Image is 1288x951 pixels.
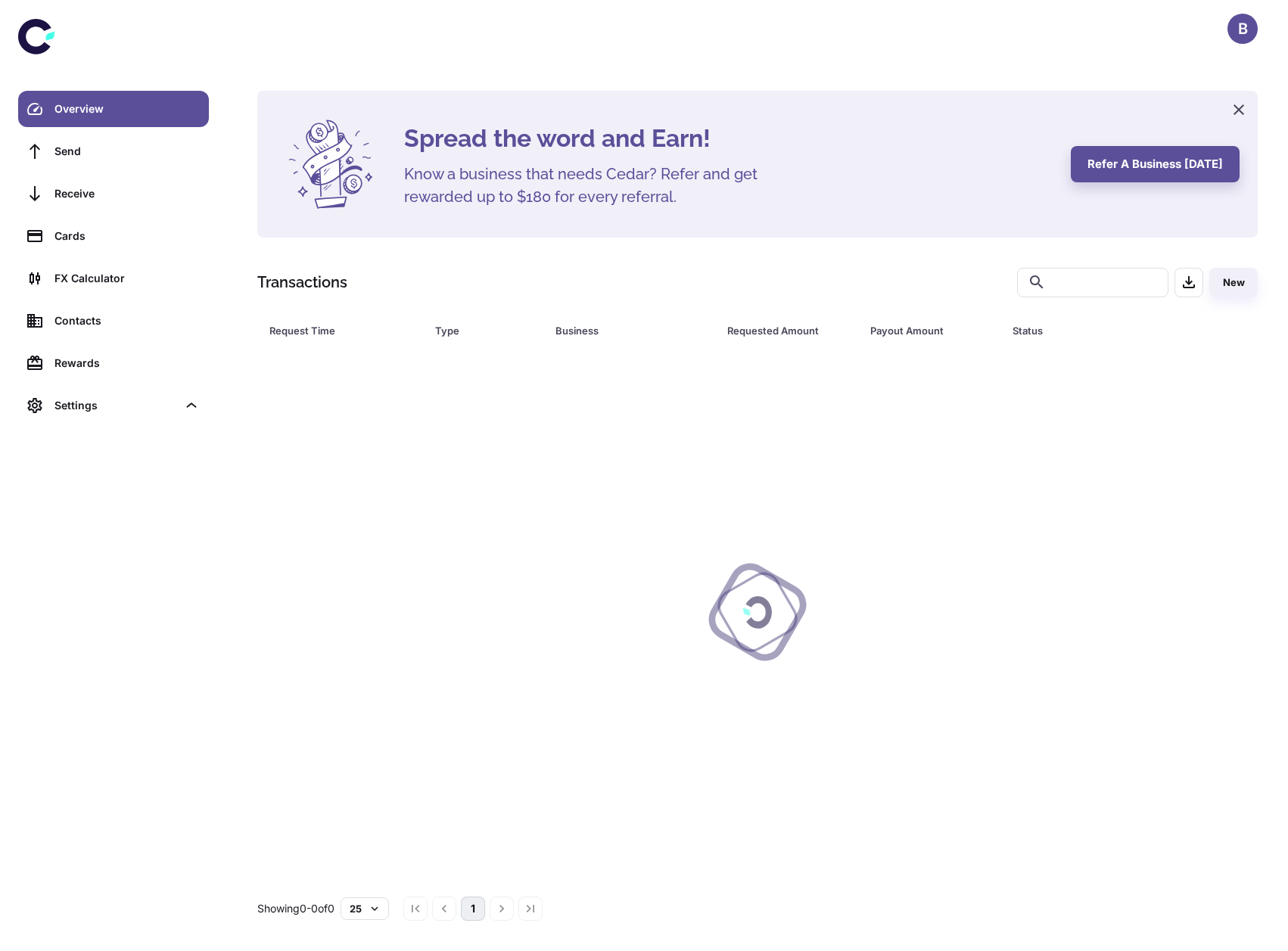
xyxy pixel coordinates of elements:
[257,900,334,917] p: Showing 0-0 of 0
[401,897,545,921] nav: pagination navigation
[1227,14,1258,44] button: B
[54,185,200,202] div: Receive
[1071,146,1240,182] button: Refer a business [DATE]
[18,218,209,254] a: Cards
[18,176,209,212] a: Receive
[727,320,832,341] div: Requested Amount
[18,260,209,297] a: FX Calculator
[435,320,518,341] div: Type
[1013,320,1175,341] div: Status
[18,345,209,381] a: Rewards
[18,387,209,424] div: Settings
[18,91,209,127] a: Overview
[54,355,200,371] div: Rewards
[269,320,397,341] div: Request Time
[54,270,200,287] div: FX Calculator
[404,163,782,208] h5: Know a business that needs Cedar? Refer and get rewarded up to $180 for every referral.
[54,101,200,117] div: Overview
[870,320,995,341] span: Payout Amount
[54,312,200,329] div: Contacts
[257,271,347,294] h1: Transactions
[435,320,537,341] span: Type
[18,303,209,339] a: Contacts
[341,897,389,920] button: 25
[269,320,417,341] span: Request Time
[18,133,209,169] a: Send
[870,320,975,341] div: Payout Amount
[461,897,485,921] button: page 1
[1209,268,1258,297] button: New
[54,397,177,414] div: Settings
[54,228,200,244] div: Cards
[404,120,1053,157] h4: Spread the word and Earn!
[1013,320,1195,341] span: Status
[727,320,852,341] span: Requested Amount
[54,143,200,160] div: Send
